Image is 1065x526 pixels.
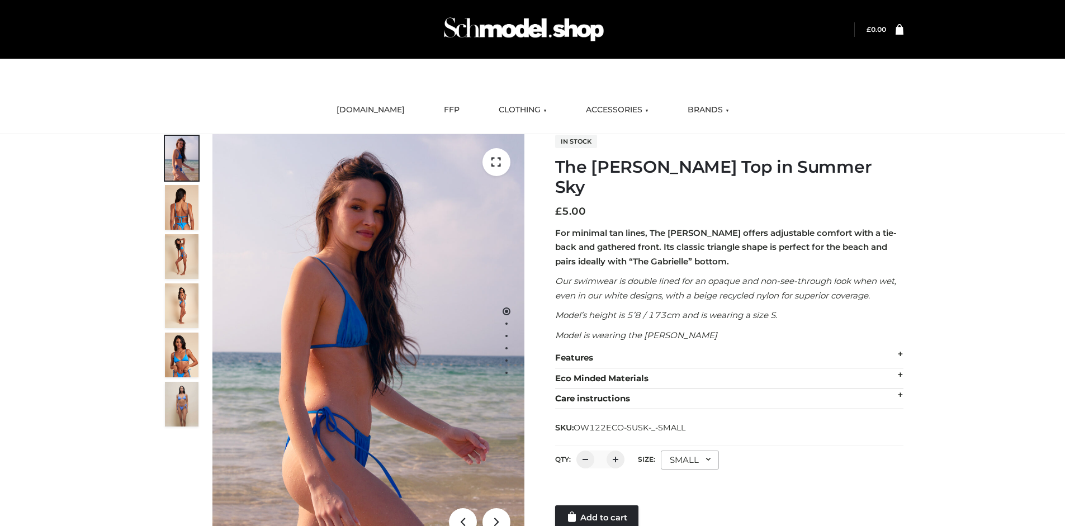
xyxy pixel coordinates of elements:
[555,368,903,389] div: Eco Minded Materials
[490,98,555,122] a: CLOTHING
[555,276,896,301] em: Our swimwear is double lined for an opaque and non-see-through look when wet, even in our white d...
[578,98,657,122] a: ACCESSORIES
[555,348,903,368] div: Features
[436,98,468,122] a: FFP
[165,382,198,427] img: SSVC.jpg
[867,25,871,34] span: £
[165,185,198,230] img: 5.Alex-top_CN-1-1_1-1.jpg
[555,455,571,463] label: QTY:
[555,421,687,434] span: SKU:
[638,455,655,463] label: Size:
[328,98,413,122] a: [DOMAIN_NAME]
[867,25,886,34] a: £0.00
[165,283,198,328] img: 3.Alex-top_CN-1-1-2.jpg
[555,310,777,320] em: Model’s height is 5’8 / 173cm and is wearing a size S.
[661,451,719,470] div: SMALL
[679,98,737,122] a: BRANDS
[555,157,903,197] h1: The [PERSON_NAME] Top in Summer Sky
[555,330,717,340] em: Model is wearing the [PERSON_NAME]
[555,205,586,217] bdi: 5.00
[165,234,198,279] img: 4.Alex-top_CN-1-1-2.jpg
[165,333,198,377] img: 2.Alex-top_CN-1-1-2.jpg
[867,25,886,34] bdi: 0.00
[555,228,897,267] strong: For minimal tan lines, The [PERSON_NAME] offers adjustable comfort with a tie-back and gathered f...
[555,135,597,148] span: In stock
[574,423,685,433] span: OW122ECO-SUSK-_-SMALL
[440,7,608,51] img: Schmodel Admin 964
[165,136,198,181] img: 1.Alex-top_SS-1_4464b1e7-c2c9-4e4b-a62c-58381cd673c0-1.jpg
[555,388,903,409] div: Care instructions
[555,205,562,217] span: £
